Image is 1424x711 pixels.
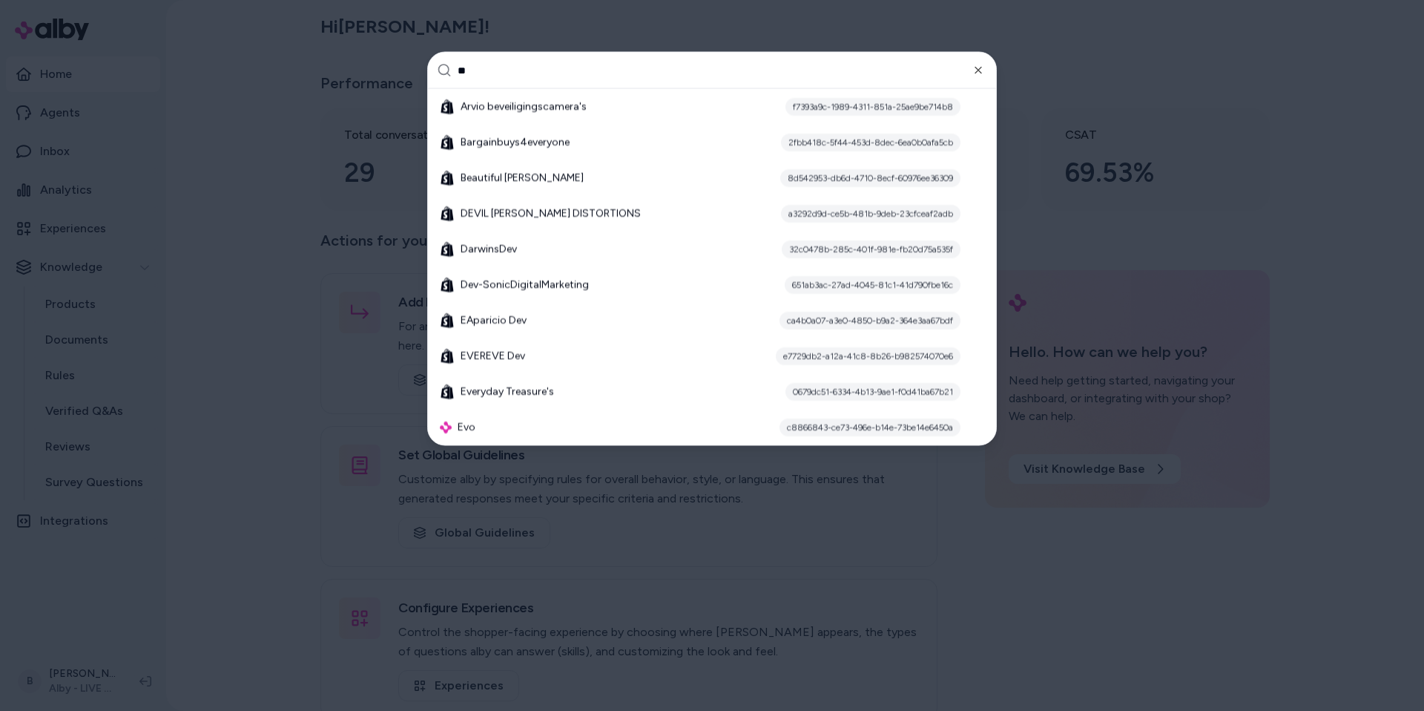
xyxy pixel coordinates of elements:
[461,385,554,400] span: Everyday Treasure's
[458,421,475,436] span: Evo
[785,99,960,117] div: f7393a9c-1989-4311-851a-25ae9be714b8
[779,312,960,330] div: ca4b0a07-a3e0-4850-b9a2-364e3aa67bdf
[461,136,570,151] span: Bargainbuys4everyone
[780,170,960,188] div: 8d542953-db6d-4710-8ecf-60976ee36309
[461,350,525,364] span: EVEREVE Dev
[461,243,517,258] span: DarwinsDev
[782,241,960,259] div: 32c0478b-285c-401f-981e-fb20d75a535f
[779,419,960,437] div: c8866843-ce73-496e-b14e-73be14e6450a
[776,348,960,366] div: e7729db2-a12a-41c8-8b26-b982574070e6
[781,134,960,152] div: 2fbb418c-5f44-453d-8dec-6ea0b0afa5cb
[785,384,960,402] div: 0679dc51-6334-4b13-9ae1-f0d41ba67b21
[428,89,996,445] div: Suggestions
[781,206,960,223] div: a3292d9d-ce5b-481b-9deb-23cfceaf2adb
[461,100,587,115] span: Arvio beveiligingscamera's
[461,171,584,186] span: Beautiful [PERSON_NAME]
[461,278,589,293] span: Dev-SonicDigitalMarketing
[440,422,452,434] img: alby Logo
[785,277,960,295] div: 651ab3ac-27ad-4045-81c1-41d790fbe16c
[461,314,527,329] span: EAparicio Dev
[461,207,641,222] span: DEVIL [PERSON_NAME] DISTORTIONS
